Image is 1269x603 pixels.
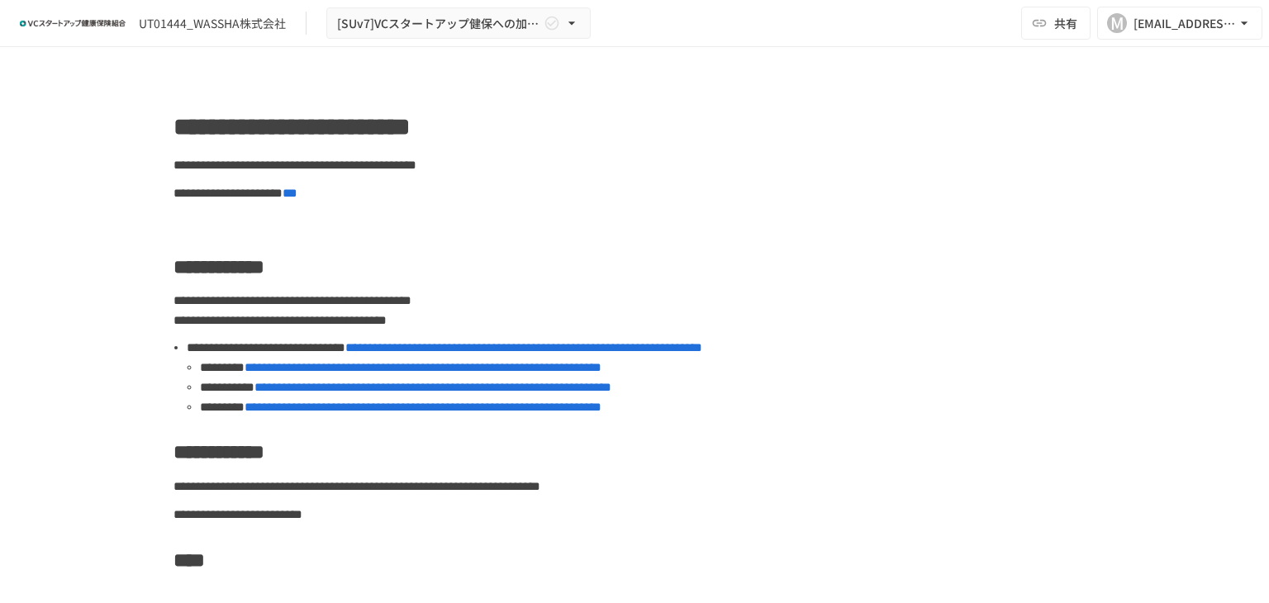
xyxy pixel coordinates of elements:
[1107,13,1127,33] div: M
[326,7,591,40] button: [SUv7]VCスタートアップ健保への加入申請手続き
[139,15,286,32] div: UT01444_WASSHA株式会社
[20,10,126,36] img: ZDfHsVrhrXUoWEWGWYf8C4Fv4dEjYTEDCNvmL73B7ox
[1021,7,1091,40] button: 共有
[337,13,540,34] span: [SUv7]VCスタートアップ健保への加入申請手続き
[1134,13,1236,34] div: [EMAIL_ADDRESS][DOMAIN_NAME]
[1054,14,1077,32] span: 共有
[1097,7,1262,40] button: M[EMAIL_ADDRESS][DOMAIN_NAME]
